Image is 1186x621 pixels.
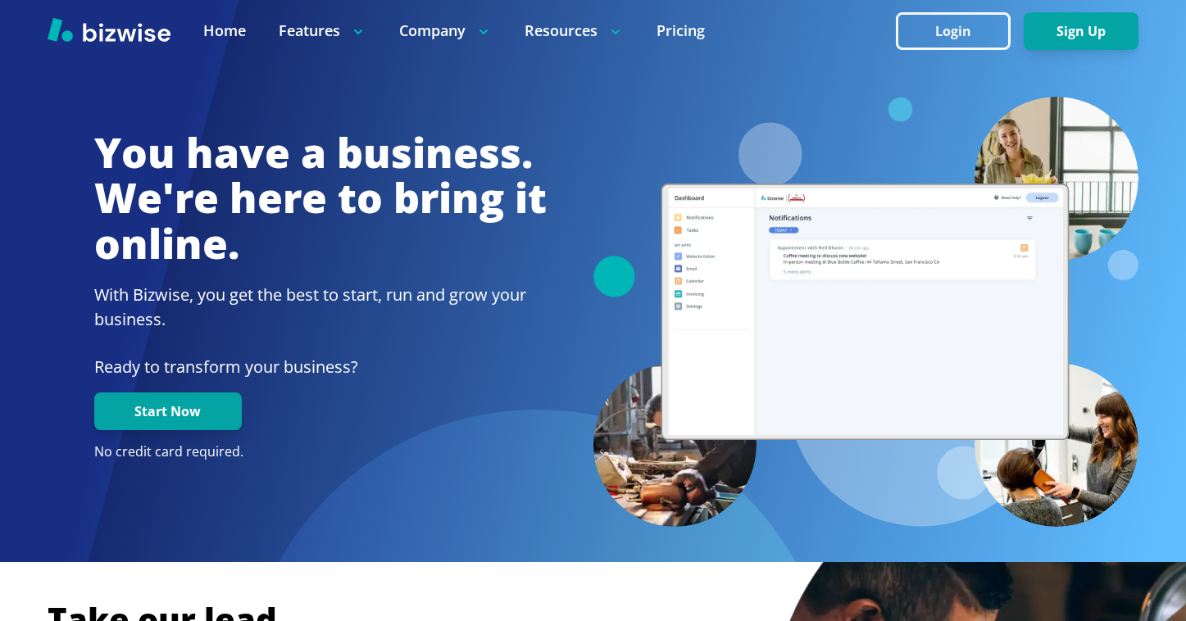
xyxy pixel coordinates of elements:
[94,392,242,430] button: Start Now
[94,443,547,461] p: No credit card required.
[399,20,492,41] p: Company
[94,355,547,379] p: Ready to transform your business?
[657,20,705,41] a: Pricing
[94,283,547,332] h2: With Bizwise, you get the best to start, run and grow your business.
[896,12,1011,50] button: Login
[279,20,366,41] p: Features
[525,20,624,41] p: Resources
[1024,12,1138,50] button: Sign Up
[203,20,246,41] a: Home
[896,24,1024,39] a: Login
[94,404,242,419] a: Start Now
[1024,24,1138,39] a: Sign Up
[48,17,170,42] img: Bizwise Logo
[94,130,547,267] h1: You have a business. We're here to bring it online.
